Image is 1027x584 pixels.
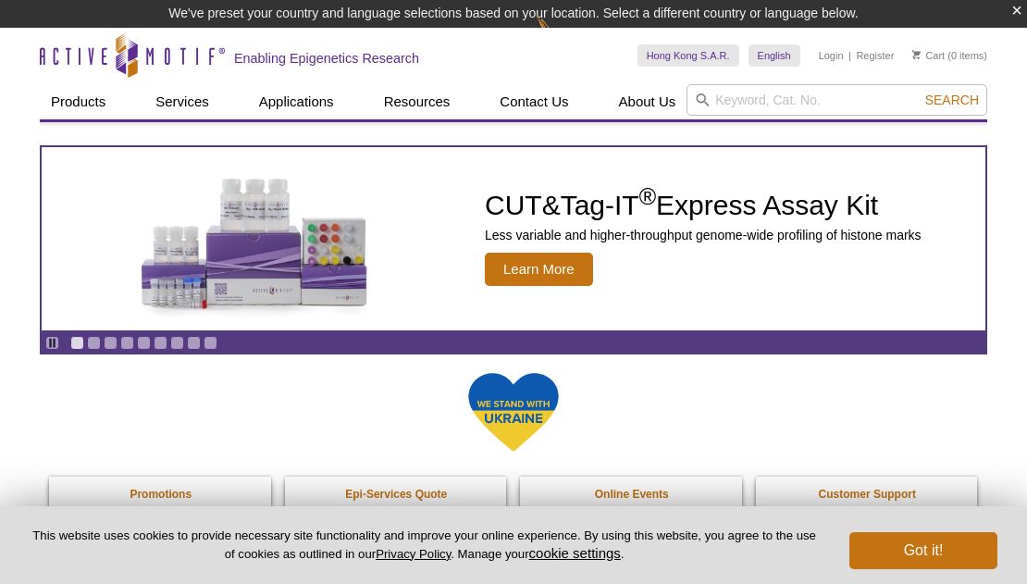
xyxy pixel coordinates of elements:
[756,477,980,512] a: Customer Support
[529,545,621,561] button: cookie settings
[30,528,819,563] p: This website uses cookies to provide necessary site functionality and improve your online experie...
[520,477,744,512] a: Online Events
[170,336,184,350] a: Go to slide 7
[537,14,586,57] img: Change Here
[489,84,579,119] a: Contact Us
[687,84,987,116] input: Keyword, Cat. No.
[912,44,987,67] li: (0 items)
[639,183,656,209] sup: ®
[130,488,192,501] strong: Promotions
[849,532,997,569] button: Got it!
[637,44,739,67] a: Hong Kong S.A.R.
[467,371,560,454] img: We Stand With Ukraine
[87,336,101,350] a: Go to slide 2
[144,84,220,119] a: Services
[137,336,151,350] a: Go to slide 5
[104,336,118,350] a: Go to slide 3
[485,192,922,219] h2: CUT&Tag-IT Express Assay Kit
[45,336,59,350] a: Toggle autoplay
[49,477,273,512] a: Promotions
[42,147,985,330] a: CUT&Tag-IT Express Assay Kit CUT&Tag-IT®Express Assay Kit Less variable and higher-throughput gen...
[234,50,419,67] h2: Enabling Epigenetics Research
[819,49,844,62] a: Login
[819,488,916,501] strong: Customer Support
[373,84,462,119] a: Resources
[285,477,509,512] a: Epi-Services Quote
[912,50,921,59] img: Your Cart
[848,44,851,67] li: |
[856,49,894,62] a: Register
[42,147,985,330] article: CUT&Tag-IT Express Assay Kit
[345,488,447,501] strong: Epi-Services Quote
[749,44,800,67] a: English
[925,93,979,107] span: Search
[248,84,345,119] a: Applications
[608,84,687,119] a: About Us
[376,547,451,561] a: Privacy Policy
[485,253,593,286] span: Learn More
[485,227,922,243] p: Less variable and higher-throughput genome-wide profiling of histone marks
[120,336,134,350] a: Go to slide 4
[187,336,201,350] a: Go to slide 8
[102,137,407,341] img: CUT&Tag-IT Express Assay Kit
[70,336,84,350] a: Go to slide 1
[920,92,984,108] button: Search
[154,336,167,350] a: Go to slide 6
[912,49,945,62] a: Cart
[40,84,117,119] a: Products
[595,488,669,501] strong: Online Events
[204,336,217,350] a: Go to slide 9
